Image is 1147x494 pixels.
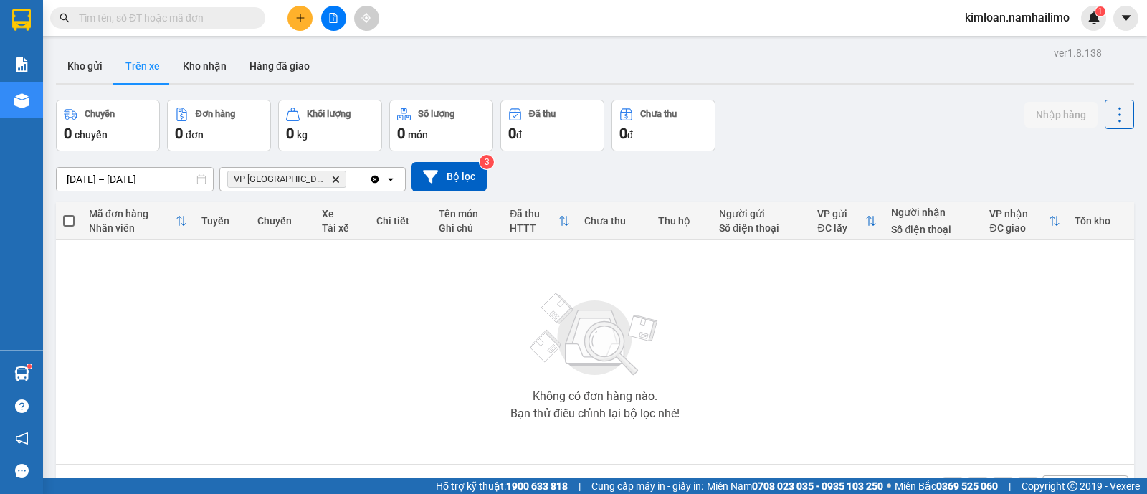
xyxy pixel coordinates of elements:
[201,215,243,227] div: Tuyến
[1113,6,1138,31] button: caret-down
[171,49,238,83] button: Kho nhận
[376,215,424,227] div: Chi tiết
[1087,11,1100,24] img: icon-new-feature
[328,13,338,23] span: file-add
[584,215,644,227] div: Chưa thu
[27,364,32,369] sup: 1
[408,129,428,141] span: món
[480,155,494,169] sup: 3
[579,478,581,494] span: |
[707,478,883,494] span: Miền Nam
[14,93,29,108] img: warehouse-icon
[227,171,346,188] span: VP chợ Mũi Né, close by backspace
[238,49,321,83] button: Hàng đã giao
[503,202,576,240] th: Toggle SortBy
[591,478,703,494] span: Cung cấp máy in - giấy in:
[989,208,1049,219] div: VP nhận
[385,174,396,185] svg: open
[361,13,371,23] span: aim
[286,125,294,142] span: 0
[82,202,194,240] th: Toggle SortBy
[175,125,183,142] span: 0
[640,109,677,119] div: Chưa thu
[15,464,29,478] span: message
[85,109,115,119] div: Chuyến
[196,109,235,119] div: Đơn hàng
[56,49,114,83] button: Kho gửi
[234,174,325,185] span: VP chợ Mũi Né
[411,162,487,191] button: Bộ lọc
[15,432,29,445] span: notification
[1067,481,1077,491] span: copyright
[982,202,1067,240] th: Toggle SortBy
[510,222,558,234] div: HTTT
[79,10,248,26] input: Tìm tên, số ĐT hoặc mã đơn
[397,125,405,142] span: 0
[817,208,865,219] div: VP gửi
[500,100,604,151] button: Đã thu0đ
[307,109,351,119] div: Khối lượng
[57,168,213,191] input: Select a date range.
[506,480,568,492] strong: 1900 633 818
[89,208,176,219] div: Mã đơn hàng
[510,208,558,219] div: Đã thu
[887,483,891,489] span: ⚪️
[529,109,556,119] div: Đã thu
[60,13,70,23] span: search
[75,129,108,141] span: chuyến
[516,129,522,141] span: đ
[439,222,495,234] div: Ghi chú
[611,100,715,151] button: Chưa thu0đ
[89,222,176,234] div: Nhân viên
[369,174,381,185] svg: Clear all
[186,129,204,141] span: đơn
[14,57,29,72] img: solution-icon
[436,478,568,494] span: Hỗ trợ kỹ thuật:
[15,399,29,413] span: question-circle
[1120,11,1133,24] span: caret-down
[322,222,363,234] div: Tài xế
[619,125,627,142] span: 0
[257,215,308,227] div: Chuyến
[287,6,313,31] button: plus
[1054,45,1102,61] div: ver 1.8.138
[418,109,454,119] div: Số lượng
[989,222,1049,234] div: ĐC giao
[439,208,495,219] div: Tên món
[658,215,705,227] div: Thu hộ
[936,480,998,492] strong: 0369 525 060
[322,208,363,219] div: Xe
[354,6,379,31] button: aim
[891,224,975,235] div: Số điện thoại
[719,222,803,234] div: Số điện thoại
[508,125,516,142] span: 0
[114,49,171,83] button: Trên xe
[810,202,884,240] th: Toggle SortBy
[64,125,72,142] span: 0
[12,9,31,31] img: logo-vxr
[1075,215,1127,227] div: Tồn kho
[895,478,998,494] span: Miền Bắc
[278,100,382,151] button: Khối lượng0kg
[752,480,883,492] strong: 0708 023 035 - 0935 103 250
[295,13,305,23] span: plus
[349,172,351,186] input: Selected VP chợ Mũi Né.
[331,175,340,184] svg: Delete
[1024,102,1098,128] button: Nhập hàng
[817,222,865,234] div: ĐC lấy
[167,100,271,151] button: Đơn hàng0đơn
[1095,6,1105,16] sup: 1
[891,206,975,218] div: Người nhận
[533,391,657,402] div: Không có đơn hàng nào.
[953,9,1081,27] span: kimloan.namhailimo
[1098,6,1103,16] span: 1
[1009,478,1011,494] span: |
[297,129,308,141] span: kg
[510,408,680,419] div: Bạn thử điều chỉnh lại bộ lọc nhé!
[523,285,667,385] img: svg+xml;base64,PHN2ZyBjbGFzcz0ibGlzdC1wbHVnX19zdmciIHhtbG5zPSJodHRwOi8vd3d3LnczLm9yZy8yMDAwL3N2Zy...
[321,6,346,31] button: file-add
[56,100,160,151] button: Chuyến0chuyến
[719,208,803,219] div: Người gửi
[389,100,493,151] button: Số lượng0món
[627,129,633,141] span: đ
